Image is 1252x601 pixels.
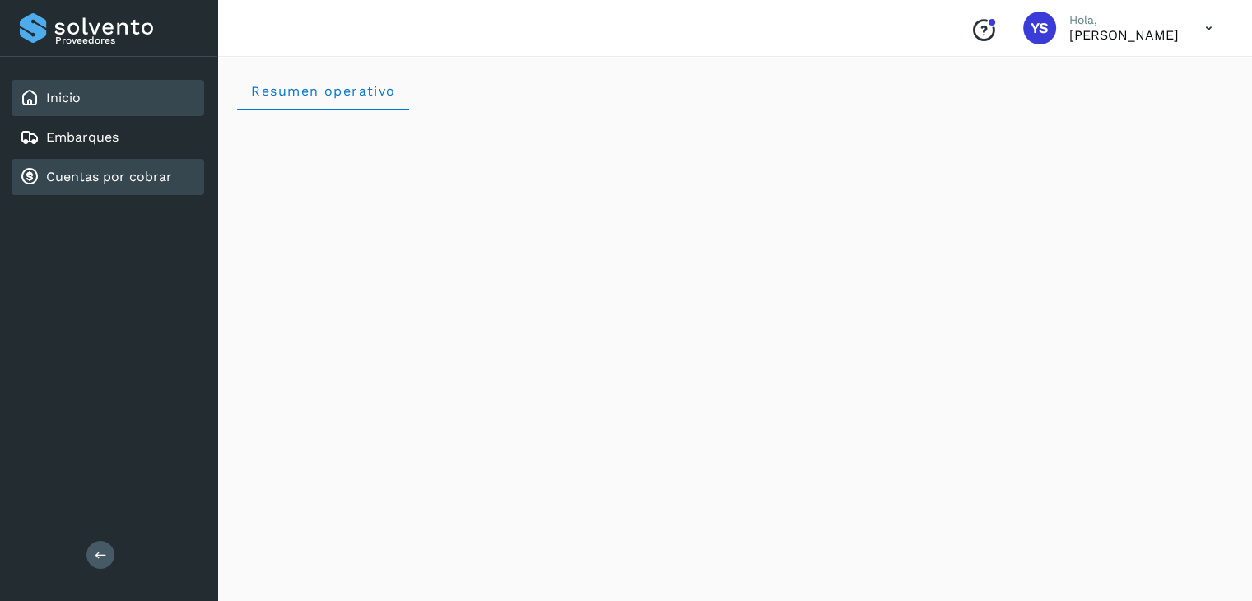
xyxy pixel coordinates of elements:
[55,35,198,46] p: Proveedores
[250,83,396,99] span: Resumen operativo
[1069,13,1179,27] p: Hola,
[46,90,81,105] a: Inicio
[46,169,172,184] a: Cuentas por cobrar
[12,119,204,156] div: Embarques
[46,129,119,145] a: Embarques
[12,159,204,195] div: Cuentas por cobrar
[1069,27,1179,43] p: YURICXI SARAHI CANIZALES AMPARO
[12,80,204,116] div: Inicio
